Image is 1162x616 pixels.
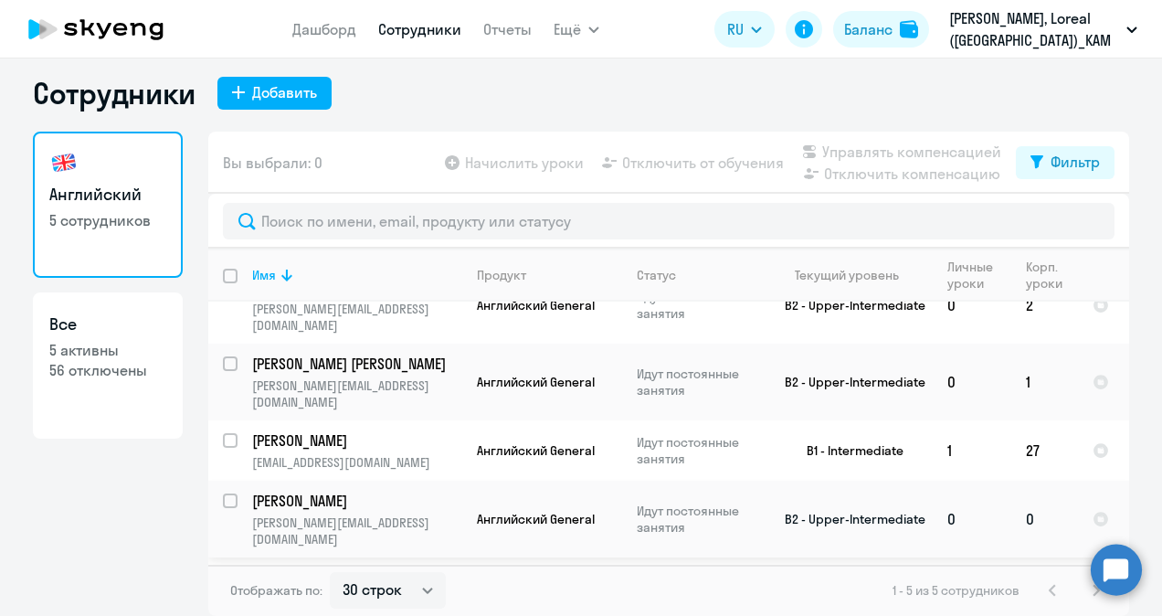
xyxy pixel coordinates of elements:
a: [PERSON_NAME] [PERSON_NAME] [252,354,461,374]
a: Дашборд [292,20,356,38]
td: 0 [1011,481,1078,558]
a: [PERSON_NAME] [252,491,461,511]
button: Добавить [217,77,332,110]
p: Идут постоянные занятия [637,503,762,536]
span: Отображать по: [230,582,322,599]
td: B2 - Upper-Intermediate [763,267,933,344]
td: 0 [933,481,1011,558]
div: Имя [252,267,461,283]
a: Все5 активны56 отключены [33,292,183,439]
p: Идут постоянные занятия [637,366,762,398]
div: Текущий уровень [777,267,932,283]
td: B2 - Upper-Intermediate [763,344,933,420]
span: Английский General [477,511,595,527]
span: Вы выбрали: 0 [223,152,322,174]
p: 5 активны [49,340,166,360]
img: balance [900,20,918,38]
a: Английский5 сотрудников [33,132,183,278]
div: Корп. уроки [1026,259,1065,292]
td: 0 [933,267,1011,344]
button: Фильтр [1016,146,1114,179]
p: [PERSON_NAME] [252,430,459,451]
div: Корп. уроки [1026,259,1077,292]
button: [PERSON_NAME], Loreal ([GEOGRAPHIC_DATA])_KAM [940,7,1146,51]
img: english [49,148,79,177]
div: Баланс [844,18,893,40]
a: [PERSON_NAME] [252,430,461,451]
td: 1 [1011,344,1078,420]
p: 56 отключены [49,360,166,380]
h1: Сотрудники [33,75,195,112]
p: [PERSON_NAME][EMAIL_ADDRESS][DOMAIN_NAME] [252,377,461,410]
h3: Английский [49,183,166,207]
button: RU [714,11,775,48]
p: [PERSON_NAME] [PERSON_NAME] [252,354,459,374]
td: 1 [933,420,1011,481]
div: Продукт [477,267,526,283]
div: Фильтр [1051,151,1100,173]
input: Поиск по имени, email, продукту или статусу [223,203,1114,239]
td: 27 [1011,420,1078,481]
span: Ещё [554,18,581,40]
td: B2 - Upper-Intermediate [763,481,933,558]
p: [PERSON_NAME], Loreal ([GEOGRAPHIC_DATA])_KAM [949,7,1119,51]
p: Идут постоянные занятия [637,434,762,467]
a: Отчеты [483,20,532,38]
span: Английский General [477,297,595,313]
p: [PERSON_NAME][EMAIL_ADDRESS][DOMAIN_NAME] [252,301,461,334]
span: Английский General [477,374,595,390]
td: 2 [1011,267,1078,344]
div: Текущий уровень [795,267,899,283]
p: [PERSON_NAME] [252,491,459,511]
span: RU [727,18,744,40]
div: Статус [637,267,676,283]
p: [EMAIL_ADDRESS][DOMAIN_NAME] [252,454,461,471]
span: Английский General [477,442,595,459]
button: Ещё [554,11,599,48]
a: Сотрудники [378,20,461,38]
p: Идут постоянные занятия [637,289,762,322]
td: B1 - Intermediate [763,420,933,481]
div: Личные уроки [947,259,998,292]
span: 1 - 5 из 5 сотрудников [893,582,1019,599]
div: Продукт [477,267,621,283]
div: Добавить [252,81,317,103]
button: Балансbalance [833,11,929,48]
td: 0 [933,344,1011,420]
p: 5 сотрудников [49,210,166,230]
div: Статус [637,267,762,283]
div: Личные уроки [947,259,1010,292]
p: [PERSON_NAME][EMAIL_ADDRESS][DOMAIN_NAME] [252,515,461,547]
h3: Все [49,313,166,336]
div: Имя [252,267,276,283]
